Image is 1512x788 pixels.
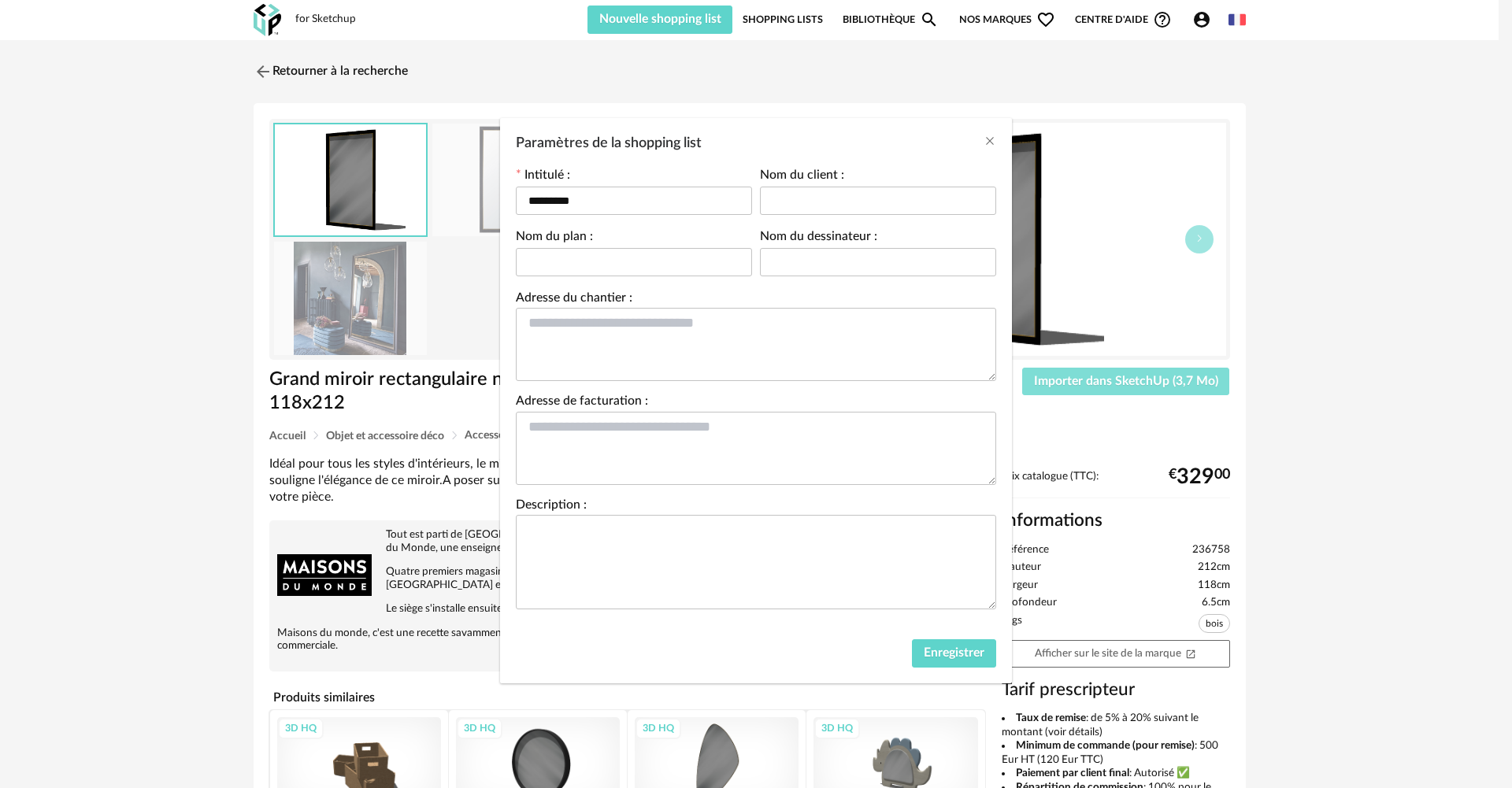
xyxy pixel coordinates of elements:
[984,134,996,150] button: Close
[760,169,844,185] label: Nom du client :
[516,231,593,246] label: Nom du plan :
[516,292,632,308] label: Adresse du chantier :
[924,646,984,659] span: Enregistrer
[516,136,702,150] span: Paramètres de la shopping list
[516,499,587,515] label: Description :
[516,395,648,411] label: Adresse de facturation :
[500,118,1012,683] div: Paramètres de la shopping list
[912,639,996,668] button: Enregistrer
[760,231,877,246] label: Nom du dessinateur :
[516,169,570,185] label: Intitulé :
